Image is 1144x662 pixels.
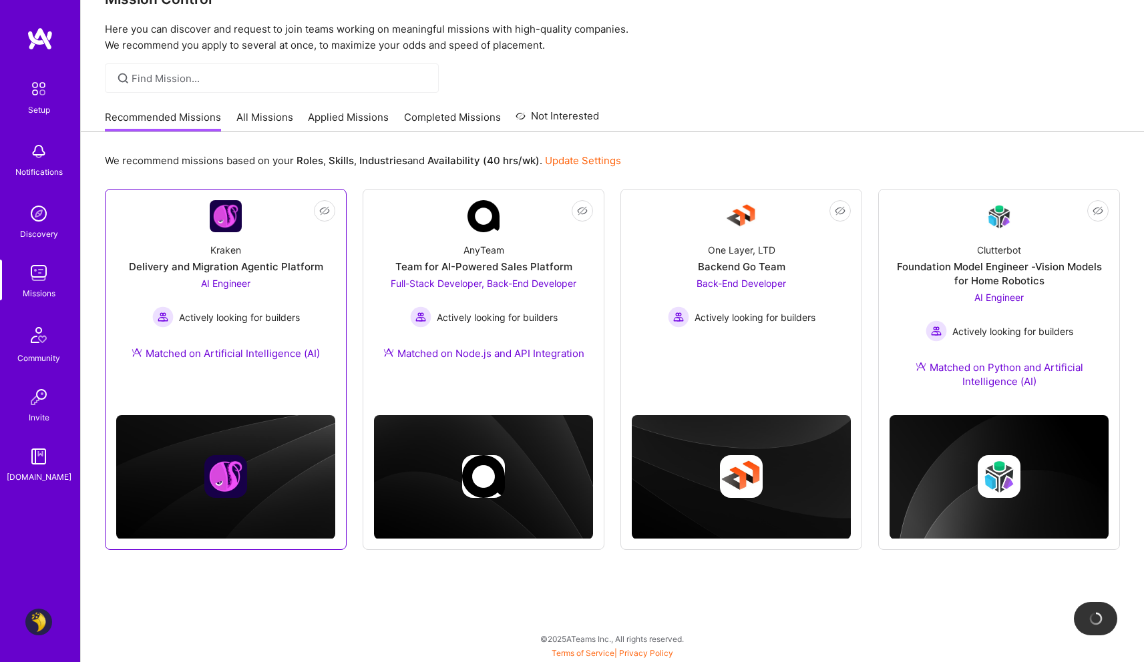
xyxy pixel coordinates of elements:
[577,206,588,216] i: icon EyeClosed
[23,286,55,300] div: Missions
[236,110,293,132] a: All Missions
[978,455,1020,498] img: Company logo
[391,278,576,289] span: Full-Stack Developer, Back-End Developer
[552,648,614,658] a: Terms of Service
[632,200,851,364] a: Company LogoOne Layer, LTDBackend Go TeamBack-End Developer Actively looking for buildersActively...
[552,648,673,658] span: |
[25,443,52,470] img: guide book
[129,260,323,274] div: Delivery and Migration Agentic Platform
[835,206,845,216] i: icon EyeClosed
[359,154,407,167] b: Industries
[437,310,558,324] span: Actively looking for builders
[1089,612,1103,625] img: loading
[545,154,621,167] a: Update Settings
[25,200,52,227] img: discovery
[210,243,241,257] div: Kraken
[116,415,335,539] img: cover
[383,346,584,360] div: Matched on Node.js and API Integration
[132,347,142,358] img: Ateam Purple Icon
[632,415,851,539] img: cover
[204,455,247,498] img: Company logo
[404,110,501,132] a: Completed Missions
[308,110,389,132] a: Applied Missions
[463,243,504,257] div: AnyTeam
[890,260,1109,288] div: Foundation Model Engineer -Vision Models for Home Robotics
[329,154,354,167] b: Skills
[516,108,599,132] a: Not Interested
[20,227,58,241] div: Discovery
[395,260,572,274] div: Team for AI-Powered Sales Platform
[152,306,174,328] img: Actively looking for builders
[974,292,1024,303] span: AI Engineer
[319,206,330,216] i: icon EyeClosed
[80,622,1144,655] div: © 2025 ATeams Inc., All rights reserved.
[179,310,300,324] span: Actively looking for builders
[105,21,1120,53] p: Here you can discover and request to join teams working on meaningful missions with high-quality ...
[890,360,1109,388] div: Matched on Python and Artificial Intelligence (AI)
[210,200,242,232] img: Company Logo
[427,154,540,167] b: Availability (40 hrs/wk)
[201,278,250,289] span: AI Engineer
[23,319,55,351] img: Community
[25,384,52,410] img: Invite
[297,154,323,167] b: Roles
[116,200,335,376] a: Company LogoKrakenDelivery and Migration Agentic PlatformAI Engineer Actively looking for builder...
[132,346,320,360] div: Matched on Artificial Intelligence (AI)
[7,470,71,484] div: [DOMAIN_NAME]
[132,71,429,85] input: Find Mission...
[116,71,131,86] i: icon SearchGrey
[725,200,757,232] img: Company Logo
[890,415,1109,539] img: cover
[17,351,60,365] div: Community
[27,27,53,51] img: logo
[383,347,394,358] img: Ateam Purple Icon
[668,306,689,328] img: Actively looking for builders
[467,200,500,232] img: Company Logo
[28,103,50,117] div: Setup
[22,609,55,635] a: User Avatar
[25,138,52,165] img: bell
[926,320,947,342] img: Actively looking for builders
[25,260,52,286] img: teamwork
[1093,206,1103,216] i: icon EyeClosed
[462,455,505,498] img: Company logo
[105,153,621,168] p: We recommend missions based on your , , and .
[25,609,52,635] img: User Avatar
[374,415,593,539] img: cover
[916,361,926,372] img: Ateam Purple Icon
[15,165,63,179] div: Notifications
[619,648,673,658] a: Privacy Policy
[697,278,786,289] span: Back-End Developer
[983,201,1015,232] img: Company Logo
[977,243,1021,257] div: Clutterbot
[698,260,785,274] div: Backend Go Team
[25,75,53,103] img: setup
[720,455,763,498] img: Company logo
[105,110,221,132] a: Recommended Missions
[410,306,431,328] img: Actively looking for builders
[708,243,775,257] div: One Layer, LTD
[890,200,1109,404] a: Company LogoClutterbotFoundation Model Engineer -Vision Models for Home RoboticsAI Engineer Activ...
[374,200,593,376] a: Company LogoAnyTeamTeam for AI-Powered Sales PlatformFull-Stack Developer, Back-End Developer Act...
[29,410,49,424] div: Invite
[695,310,815,324] span: Actively looking for builders
[952,324,1073,338] span: Actively looking for builders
